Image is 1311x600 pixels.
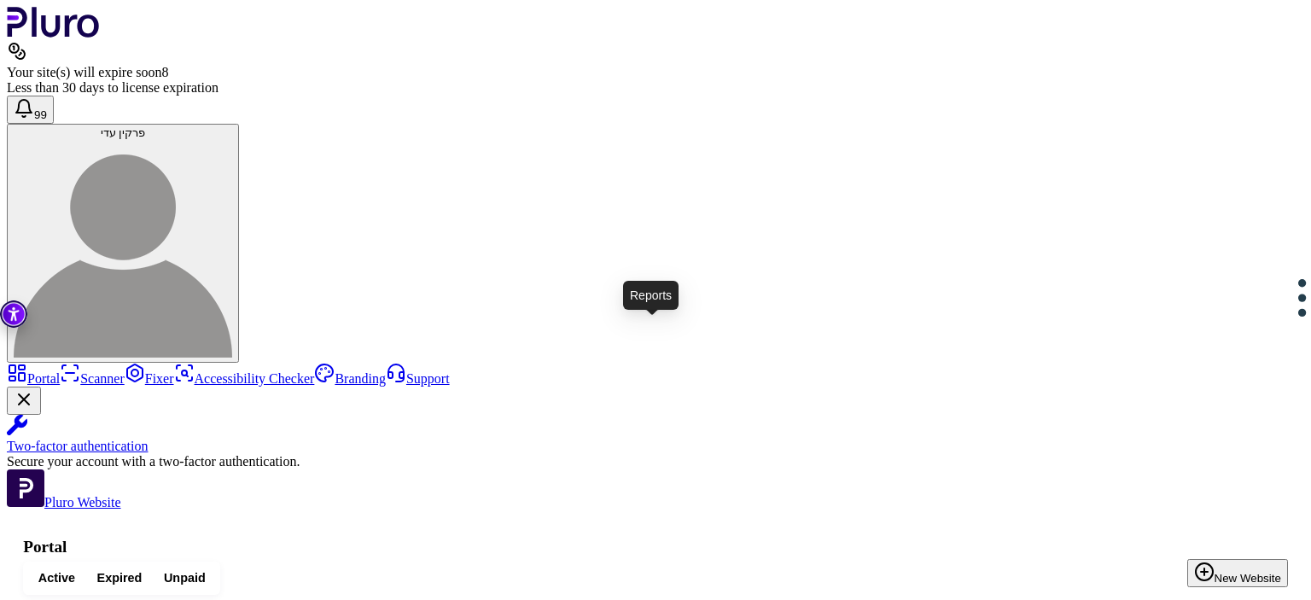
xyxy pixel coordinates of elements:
a: Support [386,371,450,386]
div: Secure your account with a two-factor authentication. [7,454,1304,469]
aside: Sidebar menu [7,363,1304,510]
a: Accessibility Checker [174,371,315,386]
span: פרקין עדי [101,126,146,139]
img: פרקין עדי [14,139,232,358]
a: Logo [7,26,100,40]
span: Expired [97,570,143,586]
button: Unpaid [153,566,216,591]
div: Reports [623,281,679,310]
span: Unpaid [164,570,206,586]
span: Active [38,570,75,586]
a: Portal [7,371,60,386]
h1: Portal [23,538,1288,556]
button: Expired [86,566,153,591]
div: Two-factor authentication [7,439,1304,454]
button: Close Two-factor authentication notification [7,387,41,415]
button: פרקין עדיפרקין עדי [7,124,239,363]
div: Your site(s) will expire soon [7,65,1304,80]
span: 8 [161,65,168,79]
span: 99 [34,108,47,121]
div: Less than 30 days to license expiration [7,80,1304,96]
a: Open Pluro Website [7,495,121,510]
button: New Website [1187,559,1288,587]
a: Branding [314,371,386,386]
a: Two-factor authentication [7,415,1304,454]
button: Active [27,566,86,591]
a: Fixer [125,371,174,386]
button: Open notifications, you have 390 new notifications [7,96,54,124]
a: Scanner [60,371,125,386]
